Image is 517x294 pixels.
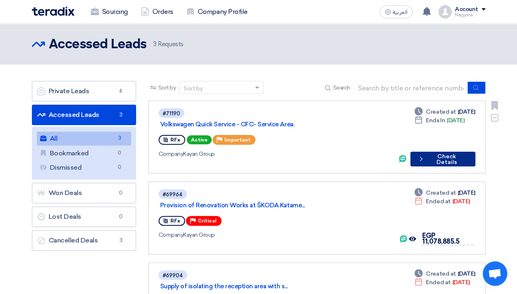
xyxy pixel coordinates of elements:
[116,236,126,245] span: 3
[115,134,125,143] span: 3
[116,213,126,221] span: 0
[116,189,126,197] span: 0
[160,121,365,128] a: Volkswagen Quick Service - CFC- Service Area.
[333,83,350,92] span: Search
[426,116,445,125] span: Ends In
[159,231,392,239] div: Kayan Group
[184,84,203,93] div: Sort by
[32,105,136,125] a: Accessed Leads3
[116,87,126,95] span: 4
[483,261,507,286] div: Open chat
[158,83,176,92] span: Sort by
[115,149,125,157] span: 0
[159,150,392,158] div: Kayan Group
[153,40,157,48] span: 3
[37,146,131,160] a: Bookmarked
[159,150,184,157] span: Company
[49,36,147,53] h2: Accessed Leads
[160,202,365,209] a: Provision of Renovation Works at ŠKODA Katame...
[32,7,74,16] img: Teradix logo
[414,189,475,197] div: [DATE]
[37,161,131,175] a: Dismissed
[393,9,407,15] span: العربية
[84,3,134,21] a: Sourcing
[134,3,180,21] a: Orders
[32,230,136,251] a: Cancelled Deals3
[32,206,136,227] a: Lost Deals0
[160,283,365,290] a: Supply of isolating the reception area with s...
[163,111,180,116] div: #71190
[32,81,136,101] a: Private Leads4
[37,132,131,146] a: All
[414,197,470,206] div: [DATE]
[187,135,212,144] span: Active
[180,3,254,21] a: Company Profile
[410,152,475,166] button: Check Details
[455,6,478,13] div: Account
[170,137,180,143] span: RFx
[153,40,184,49] span: Requests
[426,108,456,116] span: Created at
[414,108,475,116] div: [DATE]
[116,111,126,119] span: 3
[354,82,468,94] input: Search by title or reference number
[224,137,251,143] span: Important
[422,232,459,245] span: EGP 11,078,885.5
[426,189,456,197] span: Created at
[426,197,450,206] span: Ended at
[439,5,452,18] img: profile_test.png
[163,192,183,197] div: #69964
[159,231,184,238] span: Company
[414,116,464,125] div: [DATE]
[414,278,470,287] div: [DATE]
[163,273,183,278] div: #69904
[32,183,136,203] a: Won Deals0
[170,218,180,224] span: RFx
[426,269,456,278] span: Created at
[198,218,217,224] span: Critical
[455,13,486,17] div: Nagyara
[115,163,125,172] span: 0
[414,269,475,278] div: [DATE]
[426,278,450,287] span: Ended at
[380,5,412,18] button: العربية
